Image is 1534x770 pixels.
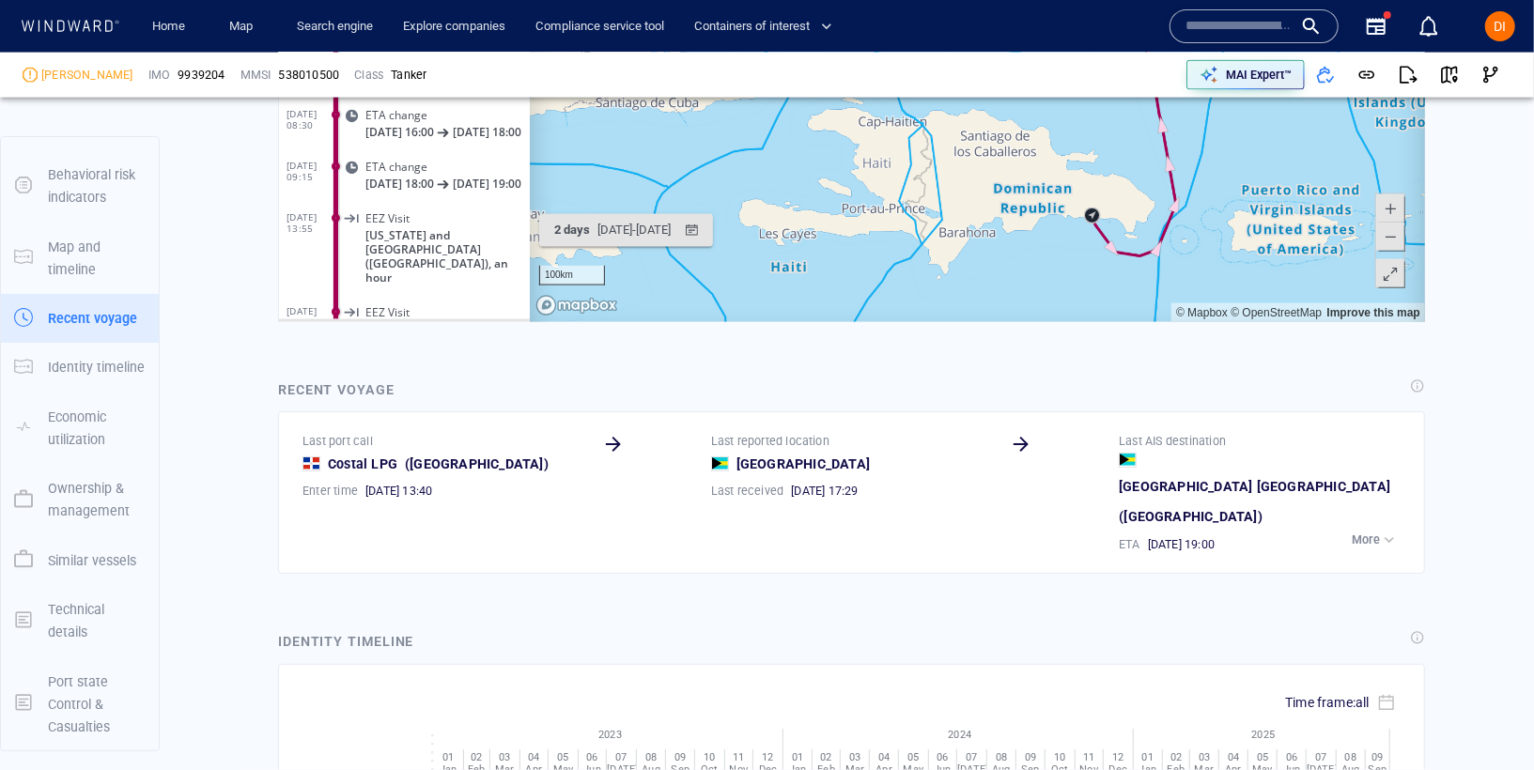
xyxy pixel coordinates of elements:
span: [DATE] 08:30 [8,368,58,391]
a: Map and timeline [1,248,159,266]
div: 06 [929,751,957,763]
div: 04 [520,751,549,763]
span: Destination, ETA change [87,251,215,265]
p: MAI Expert™ [1226,67,1292,84]
span: ETA change [87,368,149,382]
div: 08 [987,751,1016,763]
p: Map and timeline [48,236,146,282]
span: [DATE] 09:15 [8,420,58,442]
span: [DATE] 05:00 [87,268,156,282]
button: Home [139,10,199,43]
span: Draft Change [87,316,158,331]
div: Dominican Republic [302,456,320,471]
div: 100km [261,526,327,546]
div: tooltips.createAOI [1067,68,1098,96]
div: 01 [783,751,813,763]
span: [DATE] 17:29 [791,483,858,500]
button: Port state Control & Casualties [1,657,159,752]
dl: [DATE] 08:30Draft Change9.59 [8,303,252,355]
p: More [1352,531,1380,548]
button: Map and timeline [1,223,159,295]
span: Containers of interest [694,16,832,38]
dl: [DATE] 08:30ETA change[DATE] 16:00[DATE] 18:00 [8,355,252,407]
span: [DATE] 16:00 [87,385,156,399]
span: ( [405,456,410,471]
div: 2023 [438,729,782,741]
span: [GEOGRAPHIC_DATA], an hour [87,70,252,85]
button: Get link [1346,54,1387,96]
div: 03 [1190,751,1219,763]
div: 03 [490,751,519,763]
span: EEZ Visit [87,471,132,485]
div: 538010500 [278,67,339,84]
a: Ownership & management [1,490,159,508]
span: [DATE] 07:33 [8,251,58,273]
a: Search engine [289,10,380,43]
span: 9.5 [87,333,103,347]
div: 06 [1278,751,1306,763]
span: DI [1495,19,1507,34]
span: [DATE] 16:00 [175,268,243,282]
div: 09 [666,751,694,763]
a: Technical details [1,610,159,628]
p: MMSI [240,67,271,84]
span: PILOTO 19 [116,122,172,136]
button: Compliance service tool [528,10,672,43]
span: [DATE] 19:00 [1148,536,1215,553]
button: View on map [1429,54,1470,96]
dl: [DATE] 07:33Destination, ETA change[DATE] 05:00[DATE] 16:00DO SPMBS FPO [8,238,252,303]
div: 2025 [1138,729,1389,741]
button: Export report [1387,54,1429,96]
span: Port call [87,199,130,213]
p: Last AIS destination [1119,433,1226,450]
span: Time frame: [1285,695,1370,710]
a: Recent voyage [1,309,159,327]
p: Class [354,67,383,84]
p: Last received [711,483,784,500]
div: Recent voyage [278,378,395,401]
button: DI [1481,8,1519,45]
button: More [1347,527,1403,553]
div: 09 [1366,751,1389,763]
span: EEZ Visit [87,565,132,579]
dl: [DATE] 13:55EEZ Visit[US_STATE] and [GEOGRAPHIC_DATA] ([GEOGRAPHIC_DATA]), an hour [8,458,252,552]
p: Recent voyage [48,307,137,330]
span: ETA change [87,420,149,434]
span: With: (Service Vessel) [87,122,252,150]
span: ) [1258,509,1263,524]
p: Technical details [48,598,146,644]
iframe: Chat [1454,685,1520,756]
div: 06 [579,751,607,763]
span: BS FPO [149,282,187,296]
div: 02 [464,751,490,763]
button: Containers of interest [687,10,848,43]
div: Costal LPG , [GEOGRAPHIC_DATA] [87,216,214,230]
dl: [DATE] 13:40Port callCostal LPG , [GEOGRAPHIC_DATA]- 18 hours [8,186,252,238]
a: Improve this map [1049,566,1142,579]
div: 01 [1134,751,1163,763]
div: Activity timeline [9,19,92,47]
div: Notification center [1418,15,1440,38]
div: (1053) [96,19,130,47]
span: all [1356,695,1370,710]
span: DO SPM [87,282,131,296]
div: 07 [607,751,636,763]
a: Explore companies [395,10,513,43]
a: Mapbox logo [257,555,340,577]
a: Economic utilization [1,418,159,436]
div: 11 [725,751,753,763]
button: Economic utilization [1,393,159,465]
div: 03 [841,751,870,763]
button: Map [214,10,274,43]
div: Bahamas [711,456,729,471]
p: IMO [148,67,171,84]
p: Economic utilization [48,406,146,452]
button: 2 days[DATE]-[DATE] [261,474,435,507]
span: [GEOGRAPHIC_DATA] [GEOGRAPHIC_DATA] [1119,475,1390,498]
p: Identity timeline [48,356,145,378]
a: Similar vessels [1,550,159,568]
span: [DATE] 15:14 [8,565,58,588]
span: [DATE] 13:40 [8,199,58,222]
span: Edit activity risk [228,106,244,117]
